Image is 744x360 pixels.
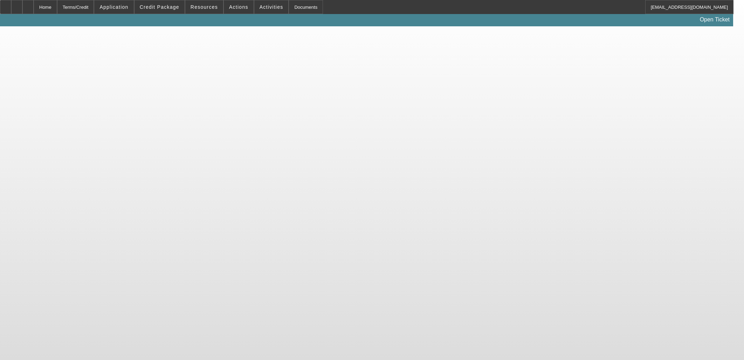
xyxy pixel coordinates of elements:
span: Credit Package [140,4,179,10]
span: Actions [229,4,248,10]
span: Application [99,4,128,10]
button: Actions [224,0,254,14]
button: Application [94,0,133,14]
span: Resources [191,4,218,10]
button: Credit Package [135,0,185,14]
span: Activities [260,4,283,10]
button: Activities [254,0,289,14]
a: Open Ticket [697,14,732,26]
button: Resources [185,0,223,14]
